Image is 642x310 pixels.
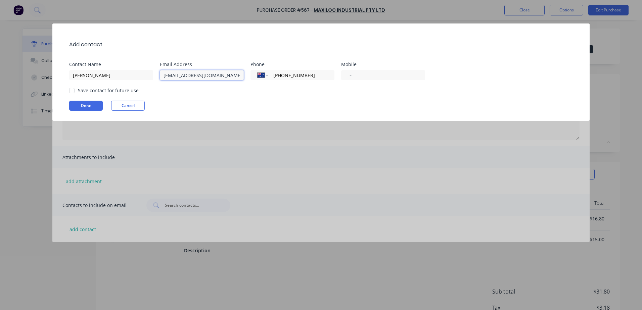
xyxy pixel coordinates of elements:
div: Contact Name [69,62,160,67]
div: Phone [250,62,341,67]
div: Mobile [341,62,432,67]
button: Done [69,101,103,111]
div: Add contact [69,41,102,49]
button: Cancel [111,101,145,111]
div: Save contact for future use [78,87,139,94]
div: Email Address [160,62,250,67]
